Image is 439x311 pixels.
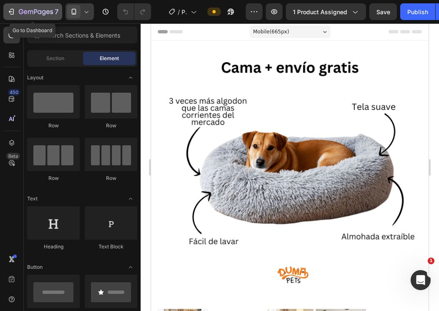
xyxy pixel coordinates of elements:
[369,3,397,20] button: Save
[400,3,435,20] button: Publish
[27,195,38,202] span: Text
[178,8,180,16] span: /
[27,122,80,129] div: Row
[3,3,62,20] button: 7
[27,174,80,182] div: Row
[124,71,137,84] span: Toggle open
[428,258,434,264] span: 1
[376,8,390,15] span: Save
[6,153,20,159] div: Beta
[46,55,64,62] span: Section
[151,23,429,311] iframe: Design area
[100,55,119,62] span: Element
[411,270,431,290] iframe: Intercom live chat
[117,3,151,20] div: Undo/Redo
[293,8,347,16] span: 1 product assigned
[124,192,137,205] span: Toggle open
[407,8,428,16] div: Publish
[286,3,366,20] button: 1 product assigned
[182,8,187,16] span: Product Page - [DATE] 00:17:02
[8,89,20,96] div: 450
[85,174,137,182] div: Row
[27,263,43,271] span: Button
[27,243,80,250] div: Heading
[27,27,137,43] input: Search Sections & Elements
[85,122,137,129] div: Row
[124,260,137,274] span: Toggle open
[27,74,43,81] span: Layout
[55,7,58,17] p: 7
[85,243,137,250] div: Text Block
